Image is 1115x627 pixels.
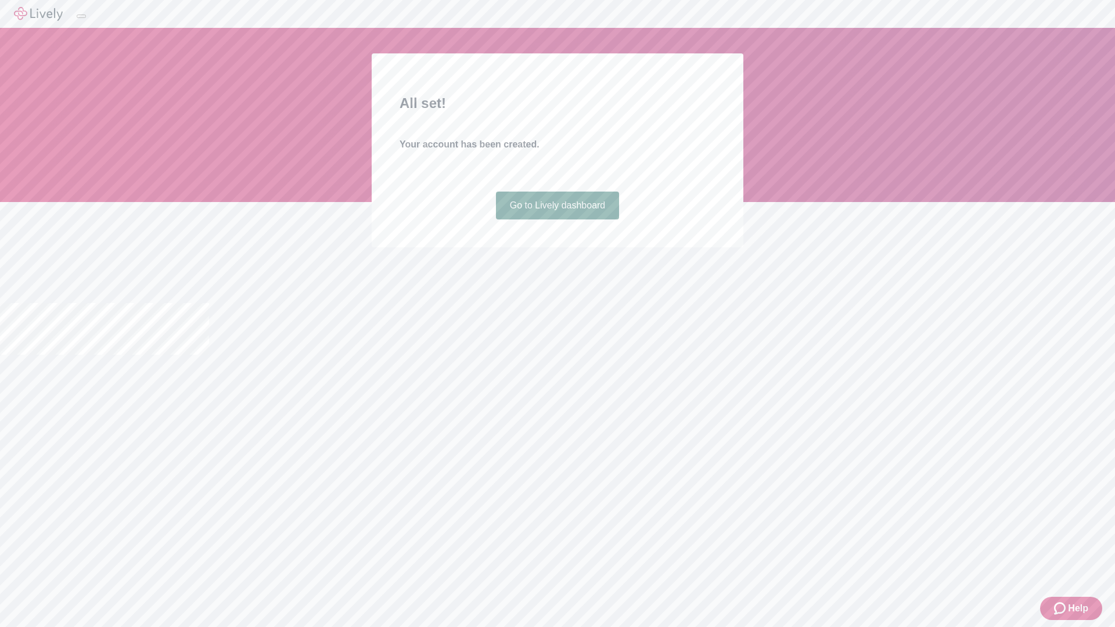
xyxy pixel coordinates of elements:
[400,93,715,114] h2: All set!
[1054,601,1068,615] svg: Zendesk support icon
[496,192,620,219] a: Go to Lively dashboard
[400,138,715,152] h4: Your account has been created.
[14,7,63,21] img: Lively
[1068,601,1088,615] span: Help
[77,15,86,18] button: Log out
[1040,597,1102,620] button: Zendesk support iconHelp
